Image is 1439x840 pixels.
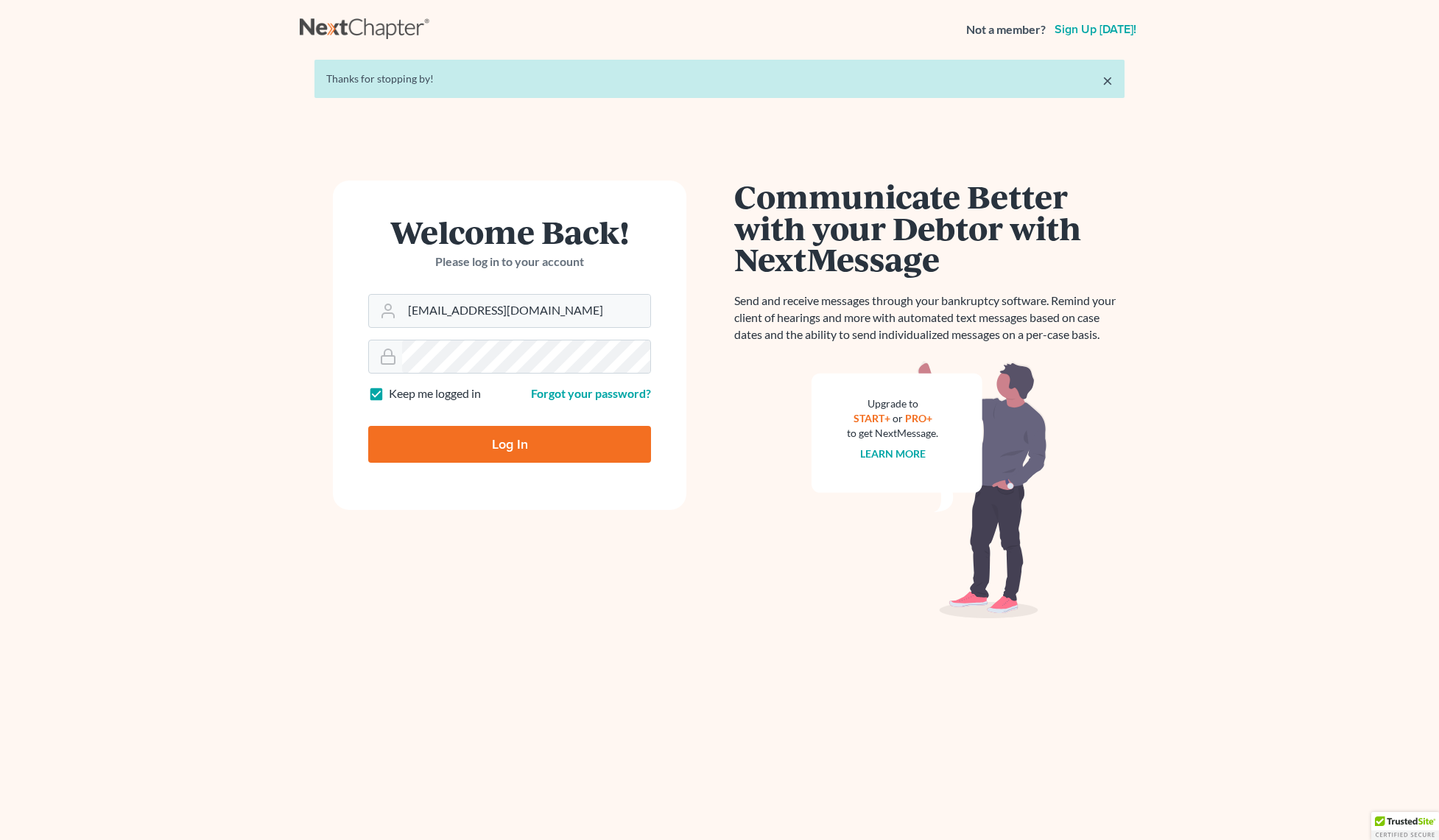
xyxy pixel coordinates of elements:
span: or [893,412,903,424]
a: Learn more [860,447,926,460]
a: Forgot your password? [531,386,651,400]
label: Keep me logged in [389,385,481,402]
img: nextmessage_bg-59042aed3d76b12b5cd301f8e5b87938c9018125f34e5fa2b7a6b67550977c72.svg [812,361,1047,619]
a: × [1102,71,1113,89]
div: to get NextMessage. [847,426,938,441]
p: Send and receive messages through your bankruptcy software. Remind your client of hearings and mo... [734,293,1125,343]
strong: Not a member? [966,21,1046,38]
div: Thanks for stopping by! [326,71,1113,86]
a: PRO+ [905,412,932,424]
div: TrustedSite Certified [1371,812,1439,840]
h1: Welcome Back! [368,216,651,248]
input: Email Address [402,295,650,327]
input: Log In [368,426,651,463]
div: Upgrade to [847,396,938,411]
a: Sign up [DATE]! [1052,24,1139,35]
h1: Communicate Better with your Debtor with NextMessage [734,181,1125,275]
a: START+ [854,412,890,424]
p: Please log in to your account [368,253,651,270]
